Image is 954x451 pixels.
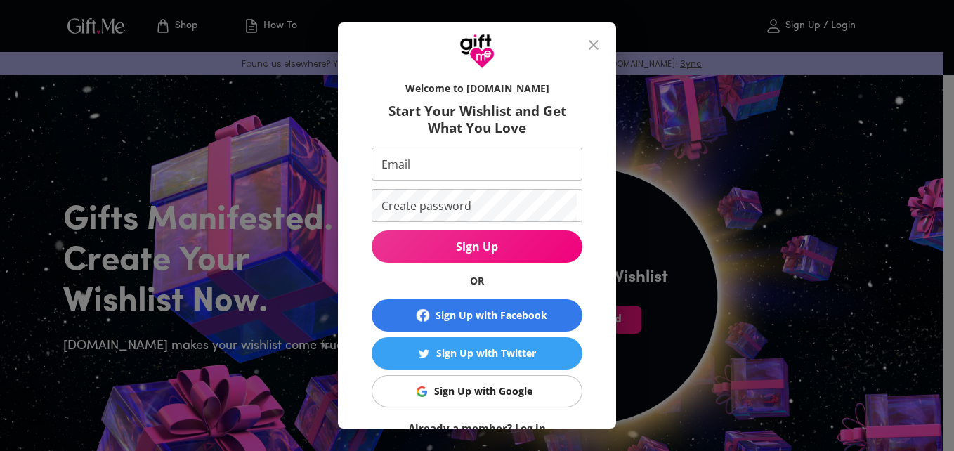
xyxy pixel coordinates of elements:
img: Sign Up with Google [417,386,427,397]
img: Sign Up with Twitter [419,348,429,359]
div: Sign Up with Facebook [436,308,547,323]
button: Sign Up with GoogleSign Up with Google [372,375,582,407]
button: Sign Up with Facebook [372,299,582,332]
button: close [577,28,610,62]
div: Sign Up with Twitter [436,346,536,361]
button: Sign Up with TwitterSign Up with Twitter [372,337,582,370]
h6: OR [372,274,582,288]
h6: Start Your Wishlist and Get What You Love [372,103,582,136]
h6: Welcome to [DOMAIN_NAME] [372,81,582,96]
a: Already a member? Log in [408,421,546,435]
span: Sign Up [372,239,582,254]
img: GiftMe Logo [459,34,495,69]
div: Sign Up with Google [434,384,532,399]
button: Sign Up [372,230,582,263]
